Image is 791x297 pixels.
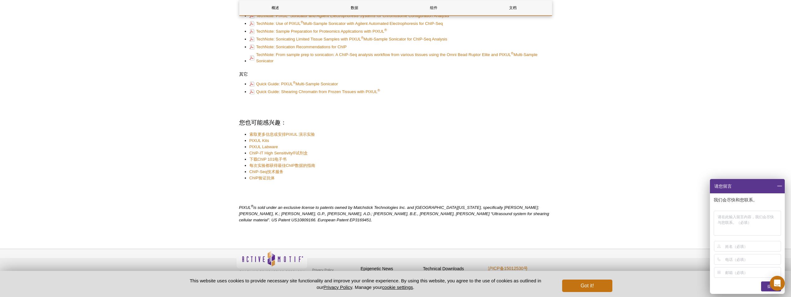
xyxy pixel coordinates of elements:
[311,265,335,275] a: Privacy Policy
[249,80,338,88] a: Quick Guide: PIXUL®Multi-Sample Sonicator
[249,169,283,175] a: ChIP-Seq技术服务
[725,241,780,251] input: 姓名（必填）
[384,28,387,32] sup: ®
[249,156,287,163] a: 下载ChIP 101电子书
[725,267,780,277] input: 邮箱（必填）
[361,266,420,271] h4: Epigenetic News
[249,144,278,150] a: PIXUL Labware
[714,179,732,193] span: 请您留言
[293,80,296,84] sup: ®
[249,43,347,51] a: TechNote: Sonication Recommendations for ChIP
[761,281,781,291] div: 提交
[477,0,549,15] a: 文档
[423,266,482,271] h4: Technical Downloads
[249,35,447,43] a: TechNote: Sonicating Limited Tissue Samples with PIXUL®Multi-Sample Sonicator for ChIP-Seq Analysis
[249,150,308,156] a: ChIP-IT High Sensitivity®试剂盒
[288,12,290,16] sup: ®
[378,88,380,92] sup: ®
[249,131,315,138] a: 索取更多信息或安排PIXUL 演示实验
[562,280,612,292] button: Got it!
[239,70,552,78] h3: 其它
[361,36,364,40] sup: ®
[251,204,253,208] sup: ®
[239,118,552,127] h2: 您也可能感兴趣：
[301,20,303,24] sup: ®
[179,277,552,290] p: This website uses cookies to provide necessary site functionality and improve your online experie...
[249,138,269,144] a: PIXUL Kits
[249,175,275,181] a: ChIP验证抗体
[239,205,549,222] em: PIXUL is sold under an exclusive license to patents owned by Matchstick Technologies Inc. and [GE...
[249,20,443,27] a: TechNote: Use of PIXUL®Multi-Sample Sonicator with Agilent Automated Electrophoresis for ChIP-Seq
[398,0,470,15] a: 组件
[323,285,352,290] a: Privacy Policy
[319,0,391,15] a: 数据
[249,88,380,96] a: Quick Guide: Shearing Chromatin from Frozen Tissues with PIXUL®
[725,254,780,264] input: 电话（必填）
[770,276,785,291] div: Open Intercom Messenger
[511,51,514,55] sup: ®
[249,28,387,35] a: TechNote: Sample Preparation for Proteomics Applications with PIXUL®
[249,51,546,65] a: TechNote: From sample prep to sonication: A ChIP-Seq analysis workflow from various tissues using...
[382,285,413,290] button: cookie settings
[239,0,311,15] a: 概述
[488,266,528,271] a: 沪ICP备15012530号
[714,197,782,203] p: 我们会尽快和您联系。
[249,163,315,169] a: 每次实验都获得最佳ChIP数据的指南
[236,249,308,274] img: Active Motif,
